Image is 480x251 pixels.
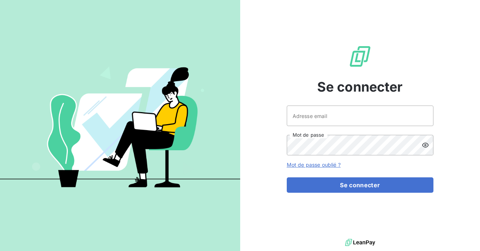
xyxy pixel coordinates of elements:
[287,177,433,193] button: Se connecter
[287,162,341,168] a: Mot de passe oublié ?
[348,45,372,68] img: Logo LeanPay
[317,77,403,97] span: Se connecter
[287,106,433,126] input: placeholder
[345,237,375,248] img: logo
